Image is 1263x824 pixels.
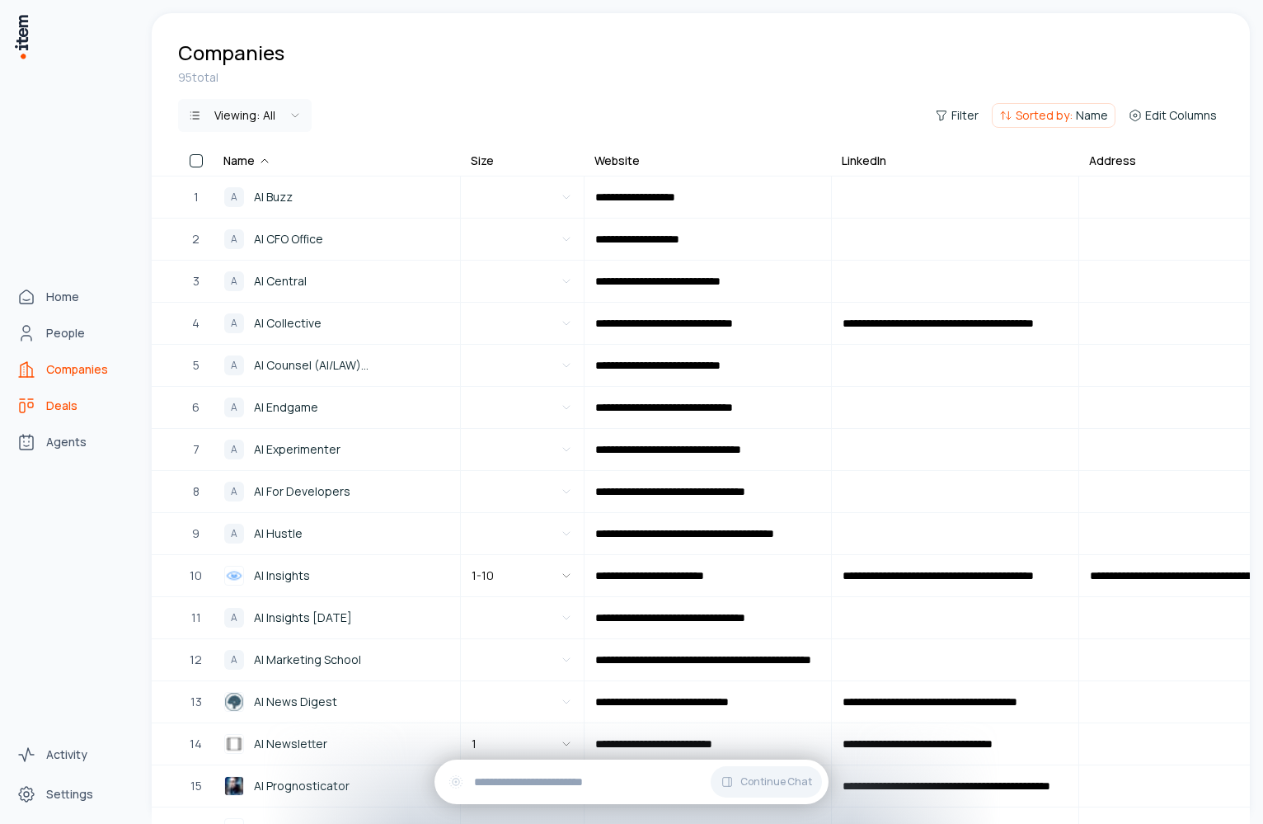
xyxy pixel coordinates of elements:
[224,440,244,459] div: A
[192,525,200,543] span: 9
[192,398,200,417] span: 6
[214,514,459,553] a: AAI Hustle
[471,153,494,169] div: Size
[992,103,1115,128] button: Sorted by:Name
[190,693,202,711] span: 13
[190,567,202,585] span: 10
[214,766,459,806] a: AI PrognosticatorAI Prognosticator
[224,229,244,249] div: A
[194,188,199,206] span: 1
[191,609,201,627] span: 11
[193,440,200,459] span: 7
[190,735,202,753] span: 14
[224,355,244,375] div: A
[254,567,310,585] span: AI Insights
[214,724,459,764] a: AI NewsletterAI Newsletter
[224,734,244,754] img: AI Newsletter
[214,640,459,680] a: AAI Marketing School
[254,693,337,711] span: AI News Digest
[1089,153,1136,169] div: Address
[10,426,135,459] a: Agents
[1122,104,1223,127] button: Edit Columns
[193,272,200,290] span: 3
[190,777,202,795] span: 15
[254,230,323,248] span: AI CFO Office
[178,69,1223,86] div: 95 total
[224,398,244,417] div: A
[13,13,30,60] img: Item Brain Logo
[214,388,459,427] a: AAI Endgame
[192,230,200,248] span: 2
[254,777,350,795] span: AI Prognosticator
[10,389,135,422] a: Deals
[1076,107,1108,124] span: Name
[193,356,200,374] span: 5
[434,760,829,804] div: Continue Chat
[214,177,459,217] a: AAI Buzz
[224,692,244,712] img: AI News Digest
[224,313,244,333] div: A
[10,353,135,386] a: Companies
[224,608,244,628] div: A
[254,398,318,417] span: AI Endgame
[254,314,322,332] span: AI Collective
[1016,107,1073,124] span: Sorted by:
[254,356,449,374] span: AI Counsel (AI/LAW) NEWS+PODCAST
[224,776,244,796] img: AI Prognosticator
[214,430,459,469] a: AAI Experimenter
[594,153,640,169] div: Website
[10,280,135,313] a: Home
[46,398,77,414] span: Deals
[224,566,244,586] img: AI Insights
[224,271,244,291] div: A
[254,440,340,459] span: AI Experimenter
[46,786,93,803] span: Settings
[214,304,459,343] a: AAI Collective
[46,289,79,305] span: Home
[254,525,303,543] span: AI Hustle
[1145,107,1217,124] span: Edit Columns
[10,778,135,811] a: Settings
[46,746,87,763] span: Activity
[224,482,244,501] div: A
[10,317,135,350] a: People
[711,766,822,798] button: Continue Chat
[740,775,812,789] span: Continue Chat
[214,107,275,124] div: Viewing:
[214,556,459,596] a: AI InsightsAI Insights
[10,738,135,771] a: Activity
[928,104,985,127] button: Filter
[192,314,200,332] span: 4
[214,219,459,259] a: AAI CFO Office
[254,188,293,206] span: AI Buzz
[190,651,202,669] span: 12
[224,650,244,670] div: A
[223,153,271,169] div: Name
[254,735,327,753] span: AI Newsletter
[254,609,352,627] span: AI Insights [DATE]
[214,598,459,638] a: AAI Insights [DATE]
[214,261,459,301] a: AAI Central
[254,483,350,501] span: AI For Developers
[46,325,85,341] span: People
[842,153,886,169] div: LinkedIn
[178,40,284,66] h1: Companies
[214,682,459,722] a: AI News DigestAI News Digest
[214,346,459,385] a: AAI Counsel (AI/LAW) NEWS+PODCAST
[193,483,200,501] span: 8
[46,434,87,450] span: Agents
[951,107,979,124] span: Filter
[254,272,307,290] span: AI Central
[214,472,459,511] a: AAI For Developers
[224,187,244,207] div: A
[224,524,244,544] div: A
[46,361,108,378] span: Companies
[254,651,361,669] span: AI Marketing School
